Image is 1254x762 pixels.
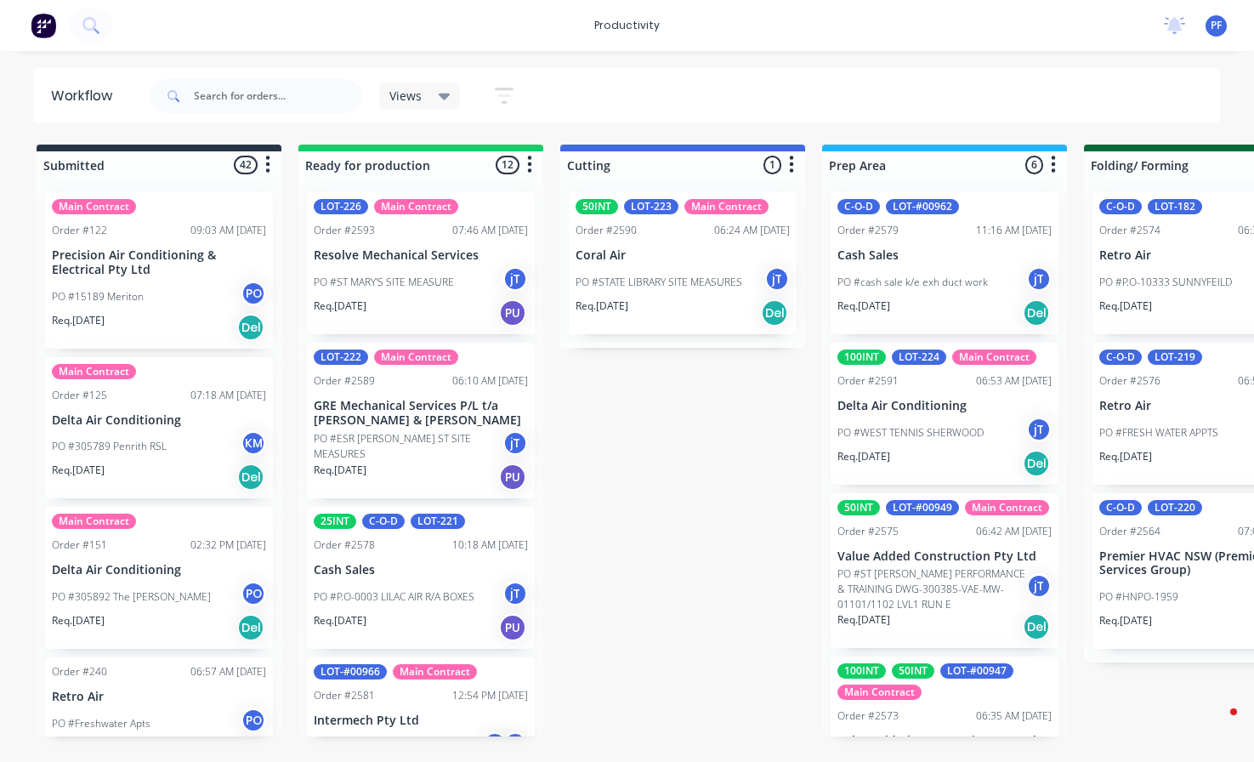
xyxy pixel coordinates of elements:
[52,690,266,704] p: Retro Air
[831,493,1058,649] div: 50INTLOT-#00949Main ContractOrder #257506:42 AM [DATE]Value Added Construction Pty LtdPO #ST [PER...
[831,343,1058,485] div: 100INTLOT-224Main ContractOrder #259106:53 AM [DATE]Delta Air ConditioningPO #WEST TENNIS SHERWOO...
[52,463,105,478] p: Req. [DATE]
[307,343,535,499] div: LOT-222Main ContractOrder #258906:10 AM [DATE]GRE Mechanical Services P/L t/a [PERSON_NAME] & [PE...
[1099,275,1232,290] p: PO #P.O-10333 SUNNYFEILD
[1026,417,1052,442] div: jT
[393,664,477,680] div: Main Contract
[52,248,266,277] p: Precision Air Conditioning & Electrical Pty Ltd
[314,223,375,238] div: Order #2593
[314,275,454,290] p: PO #ST MARY'S SITE MEASURE
[764,266,790,292] div: jT
[761,299,788,327] div: Del
[482,731,508,757] div: jT
[1023,613,1050,640] div: Del
[502,581,528,606] div: jT
[1148,500,1202,515] div: LOT-220
[1099,350,1142,365] div: C-O-D
[52,589,211,605] p: PO #305892 The [PERSON_NAME]
[314,299,366,314] p: Req. [DATE]
[45,357,273,499] div: Main ContractOrder #12507:18 AM [DATE]Delta Air ConditioningPO #305789 Penrith RSLKMReq.[DATE]Del
[237,463,264,491] div: Del
[52,289,144,304] p: PO #15189 Meriton
[837,549,1052,564] p: Value Added Construction Pty Ltd
[237,314,264,341] div: Del
[52,388,107,403] div: Order #125
[976,708,1052,724] div: 06:35 AM [DATE]
[31,13,56,38] img: Factory
[52,223,107,238] div: Order #122
[241,430,266,456] div: KM
[576,223,637,238] div: Order #2590
[837,373,899,389] div: Order #2591
[314,248,528,263] p: Resolve Mechanical Services
[837,275,988,290] p: PO #cash sale k/e exh duct work
[886,500,959,515] div: LOT-#00949
[190,223,266,238] div: 09:03 AM [DATE]
[837,612,890,628] p: Req. [DATE]
[314,688,375,703] div: Order #2581
[314,664,387,680] div: LOT-#00966
[714,223,790,238] div: 06:24 AM [DATE]
[886,199,959,214] div: LOT-#00962
[411,514,465,529] div: LOT-221
[314,399,528,428] p: GRE Mechanical Services P/L t/a [PERSON_NAME] & [PERSON_NAME]
[314,350,368,365] div: LOT-222
[684,199,769,214] div: Main Contract
[45,507,273,649] div: Main ContractOrder #15102:32 PM [DATE]Delta Air ConditioningPO #305892 The [PERSON_NAME]POReq.[DA...
[576,248,790,263] p: Coral Air
[965,500,1049,515] div: Main Contract
[1099,223,1160,238] div: Order #2574
[1211,18,1222,33] span: PF
[241,581,266,606] div: PO
[499,614,526,641] div: PU
[374,199,458,214] div: Main Contract
[241,708,266,733] div: PO
[1099,524,1160,539] div: Order #2564
[499,299,526,327] div: PU
[837,199,880,214] div: C-O-D
[1023,450,1050,477] div: Del
[314,613,366,628] p: Req. [DATE]
[837,663,886,679] div: 100INT
[190,664,266,680] div: 06:57 AM [DATE]
[314,431,502,462] p: PO #ESR [PERSON_NAME] ST SITE MEASURES
[194,79,362,113] input: Search for orders...
[499,463,526,491] div: PU
[190,388,266,403] div: 07:18 AM [DATE]
[837,524,899,539] div: Order #2575
[307,507,535,649] div: 25INTC-O-DLOT-221Order #257810:18 AM [DATE]Cash SalesPO #P.O-0003 LILAC AIR R/A BOXESjTReq.[DATE]PU
[837,399,1052,413] p: Delta Air Conditioning
[1099,373,1160,389] div: Order #2576
[976,373,1052,389] div: 06:53 AM [DATE]
[586,13,668,38] div: productivity
[314,563,528,577] p: Cash Sales
[52,364,136,379] div: Main Contract
[837,500,880,515] div: 50INT
[51,86,121,106] div: Workflow
[837,223,899,238] div: Order #2579
[314,589,474,605] p: PO #P.O-0003 LILAC AIR R/A BOXES
[1148,350,1202,365] div: LOT-219
[1099,613,1152,628] p: Req. [DATE]
[837,350,886,365] div: 100INT
[892,350,946,365] div: LOT-224
[837,734,1052,748] p: Value Added Construction Pty Ltd
[389,87,422,105] span: Views
[314,537,375,553] div: Order #2578
[976,524,1052,539] div: 06:42 AM [DATE]
[241,281,266,306] div: PO
[1099,500,1142,515] div: C-O-D
[314,463,366,478] p: Req. [DATE]
[1099,449,1152,464] p: Req. [DATE]
[452,688,528,703] div: 12:54 PM [DATE]
[576,199,618,214] div: 50INT
[314,714,528,728] p: Intermech Pty Ltd
[1023,299,1050,327] div: Del
[452,223,528,238] div: 07:46 AM [DATE]
[1196,704,1237,745] iframe: Intercom live chat
[1148,199,1202,214] div: LOT-182
[452,537,528,553] div: 10:18 AM [DATE]
[52,413,266,428] p: Delta Air Conditioning
[837,425,984,441] p: PO #WEST TENNIS SHERWOOD
[624,199,678,214] div: LOT-223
